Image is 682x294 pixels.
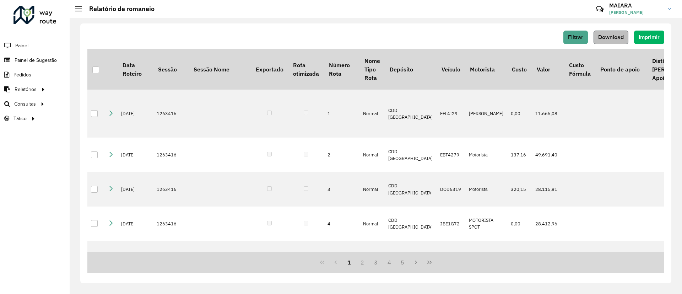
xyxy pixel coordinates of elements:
td: 2 [324,138,359,172]
th: Sessão [153,49,189,90]
button: Last Page [423,256,436,269]
td: Normal [359,172,385,207]
td: [DATE] [118,138,153,172]
th: Veículo [437,49,465,90]
td: Motorista [465,138,507,172]
td: [DATE] [118,90,153,138]
button: Filtrar [563,31,588,44]
span: Relatórios [15,86,37,93]
button: 3 [369,256,383,269]
td: Normal [359,90,385,138]
td: 28.412,96 [532,207,564,241]
td: [DATE] [118,207,153,241]
td: EEL4I29 [437,90,465,138]
td: Normal [359,138,385,172]
th: Data Roteiro [118,49,153,90]
td: Motorista [465,172,507,207]
span: Tático [13,115,27,122]
td: 3 [324,172,359,207]
th: Custo Fórmula [564,49,595,90]
th: Exportado [251,49,288,90]
td: 49.691,40 [532,138,564,172]
th: Depósito [385,49,437,90]
td: DOD6319 [437,172,465,207]
button: 1 [342,256,356,269]
button: Imprimir [634,31,664,44]
td: CDD [GEOGRAPHIC_DATA] [385,138,437,172]
button: Download [594,31,628,44]
h2: Relatório de romaneio [82,5,155,13]
td: 11.665,08 [532,90,564,138]
td: 0,00 [507,207,532,241]
span: Painel de Sugestão [15,57,57,64]
th: Sessão Nome [189,49,251,90]
td: [PERSON_NAME] [465,90,507,138]
span: Download [598,34,624,40]
td: [DATE] [118,172,153,207]
td: MOTORISTA SPOT [465,207,507,241]
span: Filtrar [568,34,583,40]
button: Next Page [409,256,423,269]
span: Imprimir [639,34,660,40]
th: Nome Tipo Rota [359,49,385,90]
td: 1 [324,90,359,138]
h3: MAIARA [609,2,662,9]
td: 1263416 [153,90,189,138]
td: 1263416 [153,207,189,241]
td: CDD [GEOGRAPHIC_DATA] [385,207,437,241]
th: Valor [532,49,564,90]
th: Ponto de apoio [595,49,647,90]
td: 28.115,81 [532,172,564,207]
th: Motorista [465,49,507,90]
span: [PERSON_NAME] [609,9,662,16]
td: CDD [GEOGRAPHIC_DATA] [385,172,437,207]
button: 4 [383,256,396,269]
span: Painel [15,42,28,49]
th: Rota otimizada [288,49,324,90]
td: 4 [324,207,359,241]
td: 1263416 [153,138,189,172]
td: 137,16 [507,138,532,172]
span: Consultas [14,100,36,108]
td: Normal [359,207,385,241]
td: CDD [GEOGRAPHIC_DATA] [385,90,437,138]
th: Número Rota [324,49,359,90]
a: Contato Rápido [592,1,607,17]
td: 1263416 [153,172,189,207]
td: 0,00 [507,90,532,138]
td: JBE1G72 [437,207,465,241]
td: EBT4279 [437,138,465,172]
span: Pedidos [13,71,31,79]
th: Custo [507,49,532,90]
button: 2 [356,256,369,269]
td: 320,15 [507,172,532,207]
button: 5 [396,256,410,269]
